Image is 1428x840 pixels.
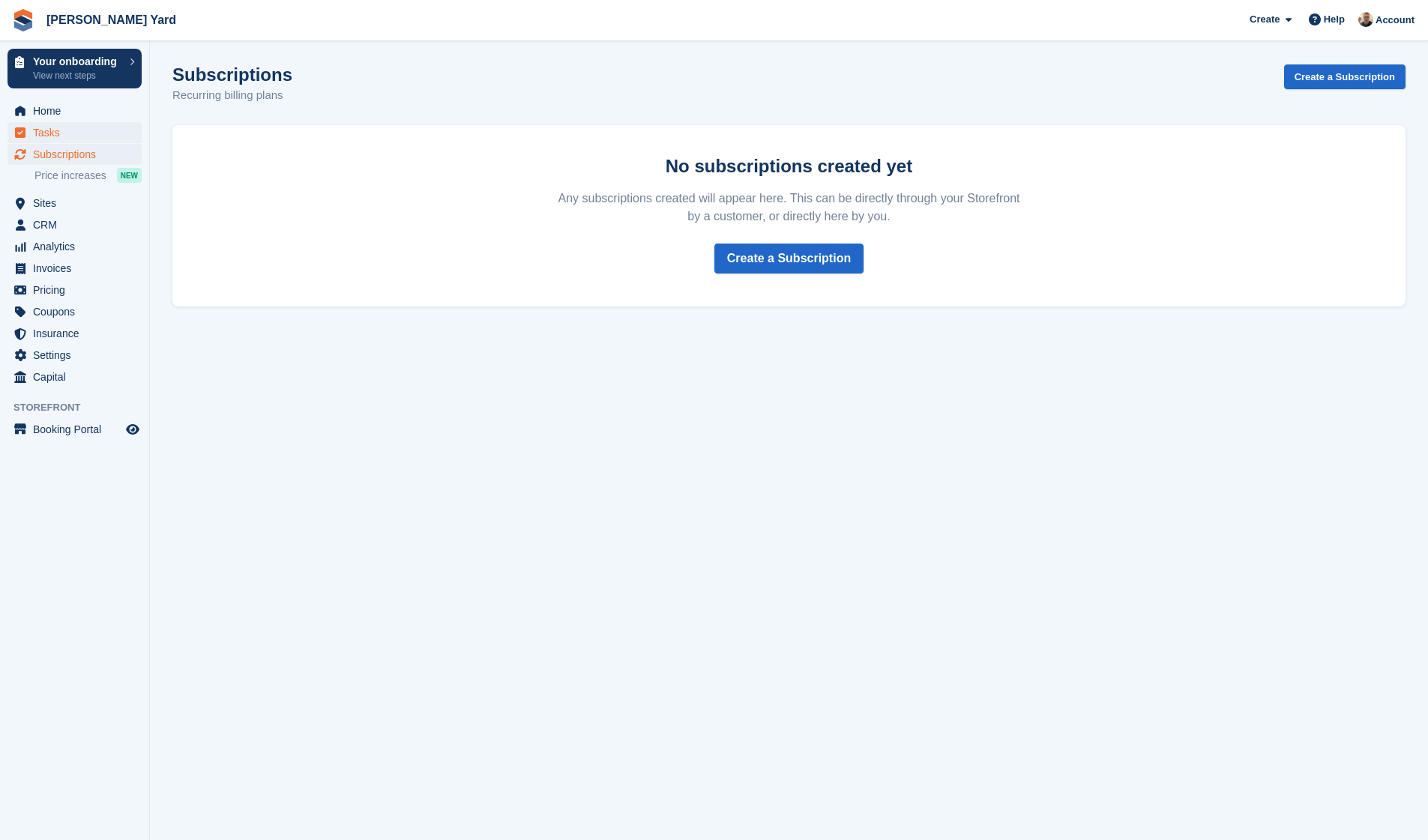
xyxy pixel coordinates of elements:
[40,7,182,32] a: [PERSON_NAME] Yard
[33,323,123,344] span: Insurance
[33,193,123,214] span: Sites
[33,345,123,366] span: Settings
[33,280,123,300] span: Pricing
[7,49,142,88] a: Your onboarding View next steps
[7,366,142,387] a: menu
[33,236,123,257] span: Analytics
[552,190,1026,226] p: Any subscriptions created will appear here. This can be directly through your Storefront by a cus...
[7,214,142,235] a: menu
[7,323,142,344] a: menu
[7,144,142,165] a: menu
[7,301,142,322] a: menu
[33,100,123,121] span: Home
[1324,12,1345,27] span: Help
[172,64,292,85] h1: Subscriptions
[33,258,123,279] span: Invoices
[7,258,142,279] a: menu
[7,280,142,300] a: menu
[33,69,122,82] p: View next steps
[33,301,123,322] span: Coupons
[117,168,142,183] div: NEW
[714,244,864,274] a: Create a Subscription
[1284,64,1406,89] a: Create a Subscription
[7,345,142,366] a: menu
[7,419,142,440] a: menu
[7,122,142,143] a: menu
[33,214,123,235] span: CRM
[1250,12,1280,27] span: Create
[34,167,142,184] a: Price increases NEW
[33,56,122,67] p: Your onboarding
[1358,12,1373,27] img: Si Allen
[1376,13,1415,28] span: Account
[33,122,123,143] span: Tasks
[33,419,123,440] span: Booking Portal
[172,87,292,104] p: Recurring billing plans
[33,366,123,387] span: Capital
[12,9,34,31] img: stora-icon-8386f47178a22dfd0bd8f6a31ec36ba5ce8667c1dd55bd0f319d3a0aa187defe.svg
[13,400,149,415] span: Storefront
[7,100,142,121] a: menu
[7,236,142,257] a: menu
[33,144,123,165] span: Subscriptions
[124,420,142,438] a: Preview store
[7,193,142,214] a: menu
[34,169,106,183] span: Price increases
[666,156,912,176] strong: No subscriptions created yet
